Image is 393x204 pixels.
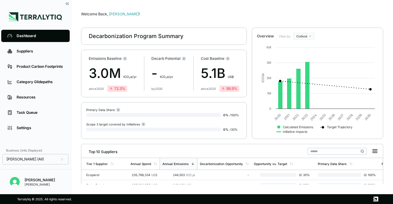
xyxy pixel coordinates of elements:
div: 5.1B [201,64,239,83]
text: 2024 [309,113,317,121]
text: 2021 [283,113,290,121]
button: Outlook [294,33,314,40]
div: since 2020 [201,87,216,90]
div: 235,788,334 [130,173,157,177]
div: Business Units Displayed [2,147,68,154]
span: 0 / 100 % [361,183,377,187]
div: Qatar Petrolum [86,183,126,187]
span: US$ [151,173,157,177]
text: 2023 [301,113,308,121]
div: Primary Data Share [86,107,120,112]
img: Mridul Gupta [10,177,20,187]
span: tCO e [186,173,195,177]
sub: 2 [129,76,130,79]
text: Initiative Impacts [283,130,307,134]
span: 0 / 30 % [297,183,313,187]
span: 0 % [223,128,228,131]
div: by 2030 [151,87,162,90]
text: 2029 [355,113,362,121]
span: US$ [151,183,157,187]
div: Decarb Potential [151,56,186,61]
span: tCO e [186,183,195,187]
text: 1M [267,91,271,95]
button: Open user button [7,175,22,189]
span: / 100 % [230,113,239,117]
text: 0 [269,107,271,110]
div: Overview [257,34,274,39]
sub: 2 [192,175,193,177]
div: 72.3 % [109,86,125,91]
text: 2M [267,76,271,80]
div: Settings [17,125,64,130]
div: [PERSON_NAME] [25,183,55,186]
div: Resources [17,95,64,100]
span: US$ [228,75,234,79]
img: Logo [9,12,62,21]
div: Decarbonization Opportunity [200,162,243,166]
text: tCO e [261,73,265,83]
div: 167,384,007 [130,183,157,187]
span: ! [139,12,140,16]
text: 2026 [328,113,335,121]
span: [PERSON_NAME] [109,12,140,16]
text: 4M [266,45,271,49]
div: since 2020 [89,87,104,90]
div: Opportunity vs. Target [254,162,287,166]
div: - [200,183,249,187]
text: 2022 [292,113,299,121]
div: Decarbonization Program Summary [89,33,183,40]
div: Suppliers [17,49,64,54]
div: Task Queue [17,110,64,115]
span: [PERSON_NAME] (All) [6,157,44,162]
div: Emissions Baseline [89,56,137,61]
label: View by [279,34,291,38]
span: 0 / 30 % [297,173,313,177]
div: - [200,173,249,177]
div: Annual Emissions [162,162,189,166]
div: 144,503 [162,173,195,177]
tspan: 2 [261,75,265,77]
div: Dashboard [17,33,64,38]
span: 0 / 100 % [361,173,377,177]
text: Calculated Emissions [283,125,313,129]
text: 2027 [337,113,344,121]
text: 2028 [346,113,353,121]
div: Category Glidepaths [17,79,64,84]
div: Welcome Back, [81,12,383,17]
sub: 2 [165,76,167,79]
div: Ecoperol [86,173,126,177]
span: t CO e/yr [123,75,137,79]
div: 3.0M [89,64,137,83]
div: 98.9 % [221,86,237,91]
text: 2030 [364,113,372,121]
div: [PERSON_NAME] [25,178,55,183]
div: - [151,64,186,83]
text: Target Trajectory [327,125,352,129]
div: Tier 1 Supplier [86,162,108,166]
div: Scope 3 target covered by Initiatives [86,122,146,126]
div: 140,162 [162,183,195,187]
text: 2025 [319,113,326,121]
div: Cost Baseline [201,56,239,61]
div: Primary Data Share [318,162,347,166]
span: / 30 % [230,128,238,131]
div: Annual Spend [130,162,151,166]
span: 0 % [223,113,228,117]
div: Top 10 Suppliers [84,147,117,154]
span: t CO e/yr [160,75,173,79]
div: Product Carbon Footprints [17,64,64,69]
text: 2020 [274,113,281,121]
text: 3M [267,61,271,64]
